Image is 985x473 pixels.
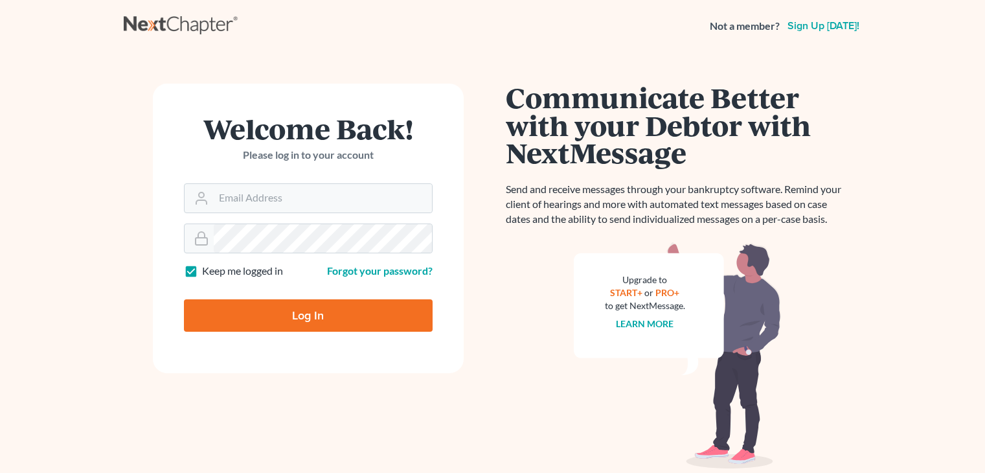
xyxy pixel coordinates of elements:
a: Forgot your password? [327,264,433,277]
div: to get NextMessage. [605,299,685,312]
label: Keep me logged in [202,264,283,279]
a: PRO+ [655,287,679,298]
a: Sign up [DATE]! [785,21,862,31]
p: Send and receive messages through your bankruptcy software. Remind your client of hearings and mo... [506,182,849,227]
strong: Not a member? [710,19,780,34]
p: Please log in to your account [184,148,433,163]
input: Log In [184,299,433,332]
h1: Communicate Better with your Debtor with NextMessage [506,84,849,167]
img: nextmessage_bg-59042aed3d76b12b5cd301f8e5b87938c9018125f34e5fa2b7a6b67550977c72.svg [574,242,781,469]
span: or [644,287,653,298]
div: Upgrade to [605,273,685,286]
a: START+ [610,287,642,298]
h1: Welcome Back! [184,115,433,143]
input: Email Address [214,184,432,213]
a: Learn more [616,318,674,329]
